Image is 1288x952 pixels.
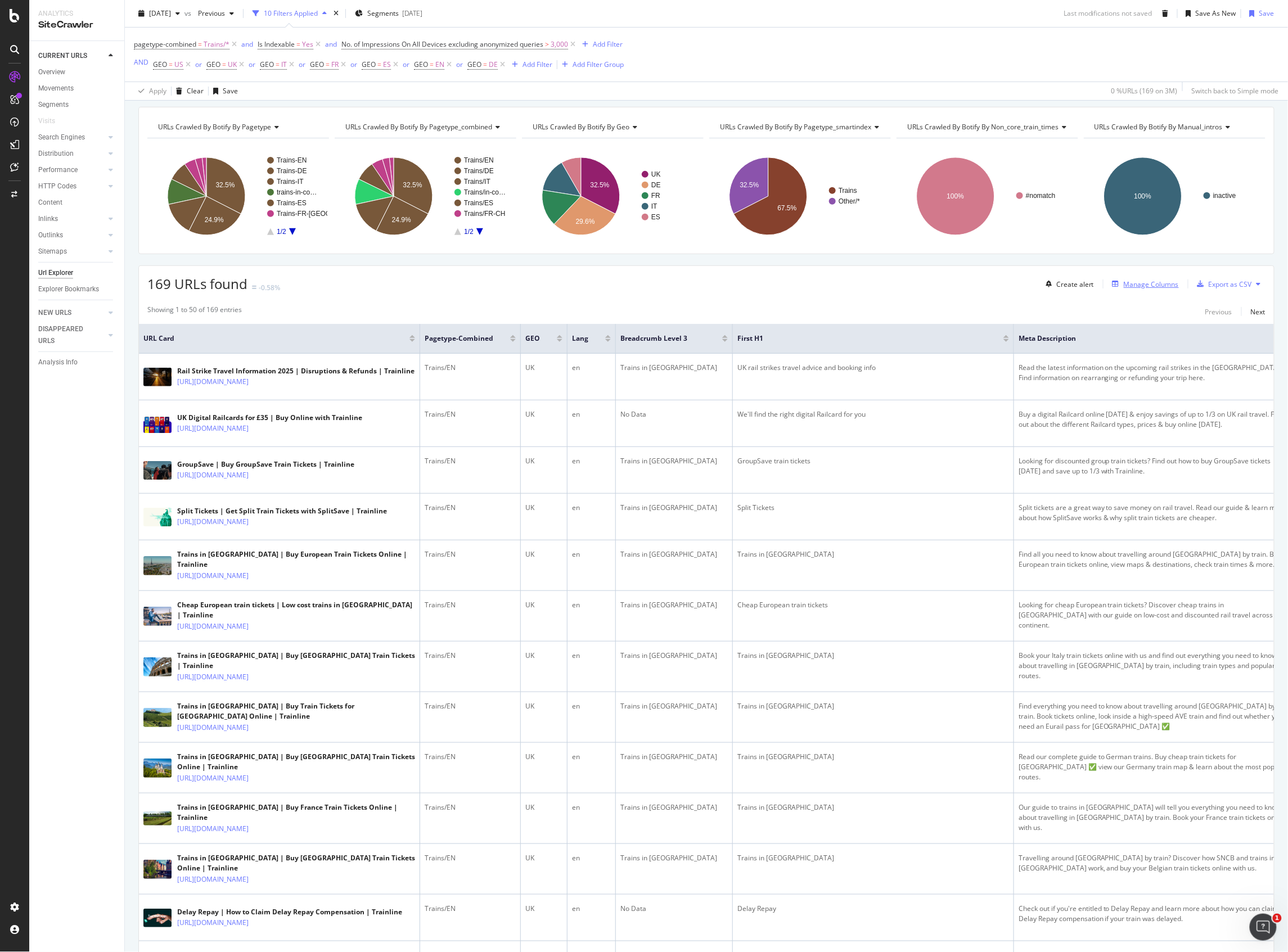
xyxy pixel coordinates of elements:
svg: A chart. [147,147,327,245]
button: 10 Filters Applied [248,4,331,22]
div: -0.58% [259,283,280,292]
div: UK [525,409,562,419]
div: Trains in [GEOGRAPHIC_DATA] [737,549,1009,560]
div: Trains in [GEOGRAPHIC_DATA] [620,651,728,661]
img: main image [143,759,172,777]
div: A chart. [522,147,702,245]
a: NEW URLS [38,307,105,319]
div: Trains in [GEOGRAPHIC_DATA] | Buy European Train Tickets Online | Trainline [177,549,415,570]
button: Next [1251,305,1266,318]
h4: URLs Crawled By Botify By non_core_train_times [905,118,1075,136]
div: Sitemaps [38,246,67,258]
div: Save As New [1196,8,1236,18]
div: or [456,60,463,69]
span: Lang [572,333,588,344]
span: FR [331,57,339,73]
div: A chart. [1084,147,1264,245]
a: [URL][DOMAIN_NAME] [177,570,249,581]
span: Meta Description [1019,333,1268,344]
text: 100% [1134,192,1152,200]
div: Add Filter Group [573,60,624,69]
div: NEW URLS [38,307,71,319]
a: [URL][DOMAIN_NAME] [177,423,249,434]
button: or [299,59,305,70]
div: Movements [38,83,74,94]
div: Export as CSV [1209,279,1252,289]
div: UK Digital Railcards for £35 | Buy Online with Trainline [177,413,362,423]
span: pagetype-combined [134,39,196,49]
a: DISAPPEARED URLS [38,323,105,347]
div: Trains/EN [425,503,516,513]
div: Trains/EN [425,701,516,711]
span: GEO [414,60,428,69]
text: Trains [839,187,857,195]
text: 32.5% [403,181,422,189]
a: Movements [38,83,116,94]
div: Trains/EN [425,752,516,762]
span: 169 URLs found [147,274,247,293]
div: en [572,600,611,610]
span: = [377,60,381,69]
div: A chart. [897,147,1077,245]
div: or [195,60,202,69]
a: [URL][DOMAIN_NAME] [177,470,249,481]
text: 32.5% [740,181,759,189]
text: 67.5% [777,204,796,212]
div: Performance [38,164,78,176]
div: Split Tickets [737,503,1009,513]
div: Cheap European train tickets [737,600,1009,610]
div: Trains in [GEOGRAPHIC_DATA] | Buy France Train Tickets Online | Trainline [177,802,415,823]
div: or [299,60,305,69]
span: URL Card [143,333,407,344]
button: Clear [172,82,204,100]
div: Rail Strike Travel Information 2025 | Disruptions & Refunds | Trainline [177,366,415,376]
a: [URL][DOMAIN_NAME] [177,621,249,632]
div: en [572,701,611,711]
text: Trains/EN [464,156,494,164]
span: GEO [362,60,376,69]
img: main image [143,860,172,878]
button: Add Filter [578,38,623,51]
span: URLs Crawled By Botify By pagetype_smartindex [720,122,871,132]
button: and [325,39,337,49]
text: 24.9% [392,216,411,224]
div: AND [134,57,148,67]
span: No. of Impressions On All Devices excluding anonymized queries [341,39,543,49]
div: Outlinks [38,229,63,241]
a: Visits [38,115,66,127]
div: Trains in [GEOGRAPHIC_DATA] | Buy Train Tickets for [GEOGRAPHIC_DATA] Online | Trainline [177,701,415,721]
div: en [572,409,611,419]
button: Manage Columns [1108,277,1179,291]
div: Trains in [GEOGRAPHIC_DATA] [620,503,728,513]
div: Clear [187,86,204,96]
a: [URL][DOMAIN_NAME] [177,917,249,928]
div: Analytics [38,9,115,19]
span: GEO [260,60,274,69]
div: HTTP Codes [38,181,76,192]
div: UK rail strikes travel advice and booking info [737,363,1009,373]
div: Trains in [GEOGRAPHIC_DATA] [737,651,1009,661]
h4: URLs Crawled By Botify By pagetype_combined [343,118,509,136]
a: Segments [38,99,116,111]
span: DE [489,57,498,73]
button: Save [209,82,238,100]
span: URLs Crawled By Botify By pagetype_combined [345,122,492,132]
div: Trains in [GEOGRAPHIC_DATA] | Buy [GEOGRAPHIC_DATA] Train Tickets Online | Trainline [177,853,415,873]
button: or [195,59,202,70]
div: Search Engines [38,132,85,143]
a: Url Explorer [38,267,116,279]
a: [URL][DOMAIN_NAME] [177,874,249,885]
button: Apply [134,82,166,100]
text: Trains/IT [464,178,491,186]
text: Trains-ES [277,199,307,207]
div: Url Explorer [38,267,73,279]
img: main image [143,607,172,625]
div: 10 Filters Applied [264,8,318,18]
button: or [350,59,357,70]
img: main image [143,909,172,927]
div: UK [525,456,562,466]
div: Trains/EN [425,651,516,661]
div: en [572,651,611,661]
div: en [572,752,611,762]
img: main image [143,414,172,433]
